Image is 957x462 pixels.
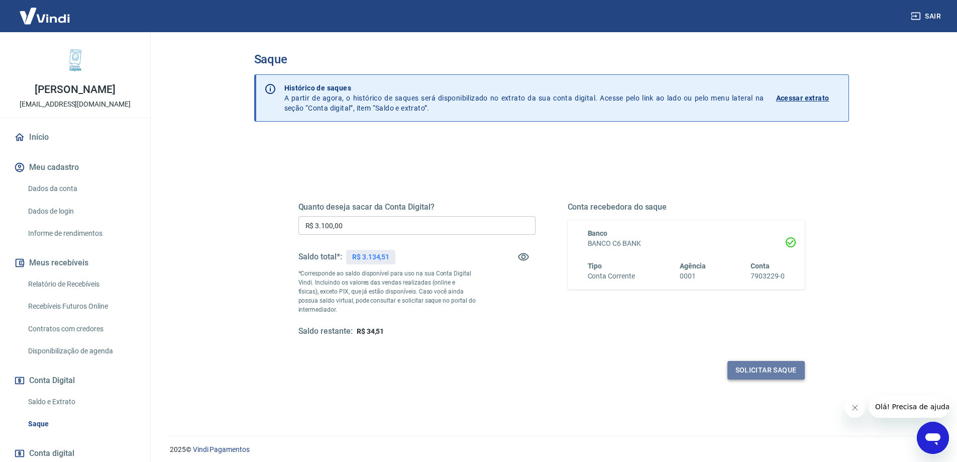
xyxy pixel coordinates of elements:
[298,202,536,212] h5: Quanto deseja sacar da Conta Digital?
[12,126,138,148] a: Início
[170,444,933,455] p: 2025 ©
[284,83,764,113] p: A partir de agora, o histórico de saques será disponibilizado no extrato da sua conta digital. Ac...
[24,414,138,434] a: Saque
[24,296,138,317] a: Recebíveis Futuros Online
[568,202,805,212] h5: Conta recebedora do saque
[776,93,829,103] p: Acessar extrato
[12,1,77,31] img: Vindi
[588,238,785,249] h6: BANCO C6 BANK
[776,83,840,113] a: Acessar extrato
[24,392,138,412] a: Saldo e Extrato
[6,7,84,15] span: Olá! Precisa de ajuda?
[20,99,131,110] p: [EMAIL_ADDRESS][DOMAIN_NAME]
[193,445,250,453] a: Vindi Pagamentos
[12,369,138,392] button: Conta Digital
[298,326,353,337] h5: Saldo restante:
[12,252,138,274] button: Meus recebíveis
[24,319,138,339] a: Contratos com credores
[680,262,706,270] span: Agência
[35,84,115,95] p: [PERSON_NAME]
[357,327,384,335] span: R$ 34,51
[254,52,849,66] h3: Saque
[588,262,602,270] span: Tipo
[869,396,949,418] iframe: Mensagem da empresa
[352,252,389,262] p: R$ 3.134,51
[751,262,770,270] span: Conta
[12,156,138,178] button: Meu cadastro
[29,446,74,460] span: Conta digital
[917,422,949,454] iframe: Botão para abrir a janela de mensagens
[298,252,342,262] h5: Saldo total*:
[680,271,706,282] h6: 0001
[588,271,635,282] h6: Conta Corrente
[24,223,138,244] a: Informe de rendimentos
[24,274,138,295] a: Relatório de Recebíveis
[55,40,95,80] img: 738a647e-628e-4c48-87cd-e28b665e2bf4.jpeg
[24,341,138,361] a: Disponibilização de agenda
[909,7,945,26] button: Sair
[24,178,138,199] a: Dados da conta
[727,361,805,380] button: Solicitar saque
[751,271,785,282] h6: 7903229-0
[284,83,764,93] p: Histórico de saques
[24,201,138,222] a: Dados de login
[588,229,608,237] span: Banco
[845,398,865,418] iframe: Fechar mensagem
[298,269,476,314] p: *Corresponde ao saldo disponível para uso na sua Conta Digital Vindi. Incluindo os valores das ve...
